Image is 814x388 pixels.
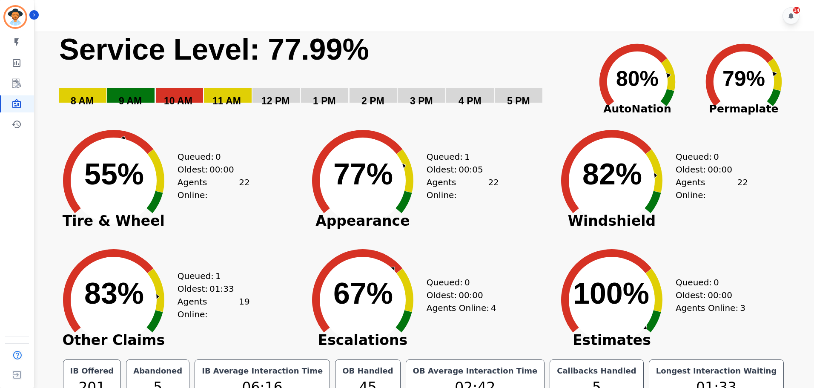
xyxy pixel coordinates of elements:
div: OB Handled [341,365,395,377]
div: Callbacks Handled [555,365,638,377]
div: Queued: [178,150,241,163]
div: Agents Online: [676,302,748,314]
text: 100% [573,277,649,310]
span: Tire & Wheel [50,217,178,225]
span: Appearance [299,217,427,225]
span: Escalations [299,336,427,345]
text: 5 PM [507,95,530,106]
text: 2 PM [361,95,384,106]
span: 1 [215,270,221,282]
div: Oldest: [676,163,739,176]
div: Longest Interaction Waiting [654,365,779,377]
span: Windshield [548,217,676,225]
span: 01:33 [209,282,234,295]
div: Oldest: [427,289,490,302]
text: 55% [84,158,144,191]
text: 1 PM [313,95,336,106]
text: 67% [333,277,393,310]
div: IB Average Interaction Time [200,365,324,377]
span: 1 [464,150,470,163]
text: 77% [333,158,393,191]
span: 22 [488,176,499,201]
span: 3 [740,302,745,314]
span: 00:05 [459,163,483,176]
span: 00:00 [459,289,483,302]
div: IB Offered [69,365,116,377]
div: Oldest: [178,282,241,295]
text: 3 PM [410,95,433,106]
text: 4 PM [459,95,482,106]
div: 14 [793,7,800,14]
span: 22 [239,176,249,201]
span: 00:00 [708,289,732,302]
div: Oldest: [676,289,739,302]
text: 8 AM [71,95,94,106]
div: Queued: [676,276,739,289]
div: Queued: [427,150,490,163]
div: Oldest: [178,163,241,176]
span: 0 [464,276,470,289]
span: 00:00 [708,163,732,176]
div: Agents Online: [676,176,748,201]
text: 11 AM [212,95,241,106]
div: Agents Online: [178,295,250,321]
text: 83% [84,277,144,310]
div: Agents Online: [427,302,499,314]
text: 9 AM [119,95,142,106]
div: Agents Online: [427,176,499,201]
span: Permaplate [691,101,797,117]
div: Agents Online: [178,176,250,201]
span: 0 [215,150,221,163]
text: 12 PM [261,95,289,106]
div: Oldest: [427,163,490,176]
span: Other Claims [50,336,178,345]
svg: Service Level: 0% [58,32,582,119]
div: Queued: [427,276,490,289]
span: 4 [491,302,496,314]
text: 82% [582,158,642,191]
span: 00:00 [209,163,234,176]
div: OB Average Interaction Time [411,365,539,377]
span: 19 [239,295,249,321]
span: 0 [714,276,719,289]
span: 0 [714,150,719,163]
span: AutoNation [584,101,691,117]
text: 10 AM [164,95,192,106]
img: Bordered avatar [5,7,26,27]
div: Abandoned [132,365,184,377]
text: Service Level: 77.99% [59,33,369,66]
span: Estimates [548,336,676,345]
text: 79% [722,67,765,91]
text: 80% [616,67,659,91]
div: Queued: [178,270,241,282]
div: Queued: [676,150,739,163]
span: 22 [737,176,748,201]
